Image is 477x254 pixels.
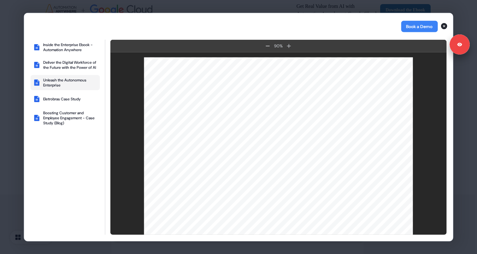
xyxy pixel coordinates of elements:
[43,96,81,101] div: Eletrobras Case Study
[43,110,97,125] div: Boosting Customer and Employee Engagement - Case Study (Blog)
[43,60,97,70] div: Deliver the Digital Workforce of the Future with the Power of AI
[31,39,100,55] button: Inside the Enterprise Ebook - Automation Anywhere
[401,21,438,32] button: Book a Demo
[31,108,100,128] button: Boosting Customer and Employee Engagement - Case Study (Blog)
[31,92,100,105] button: Eletrobras Case Study
[31,57,100,72] button: Deliver the Digital Workforce of the Future with the Power of AI
[31,75,100,90] button: Unleash the Autonomous Enterprise
[273,43,284,49] div: 90 %
[43,42,97,52] div: Inside the Enterprise Ebook - Automation Anywhere
[43,77,97,87] div: Unleash the Autonomous Enterprise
